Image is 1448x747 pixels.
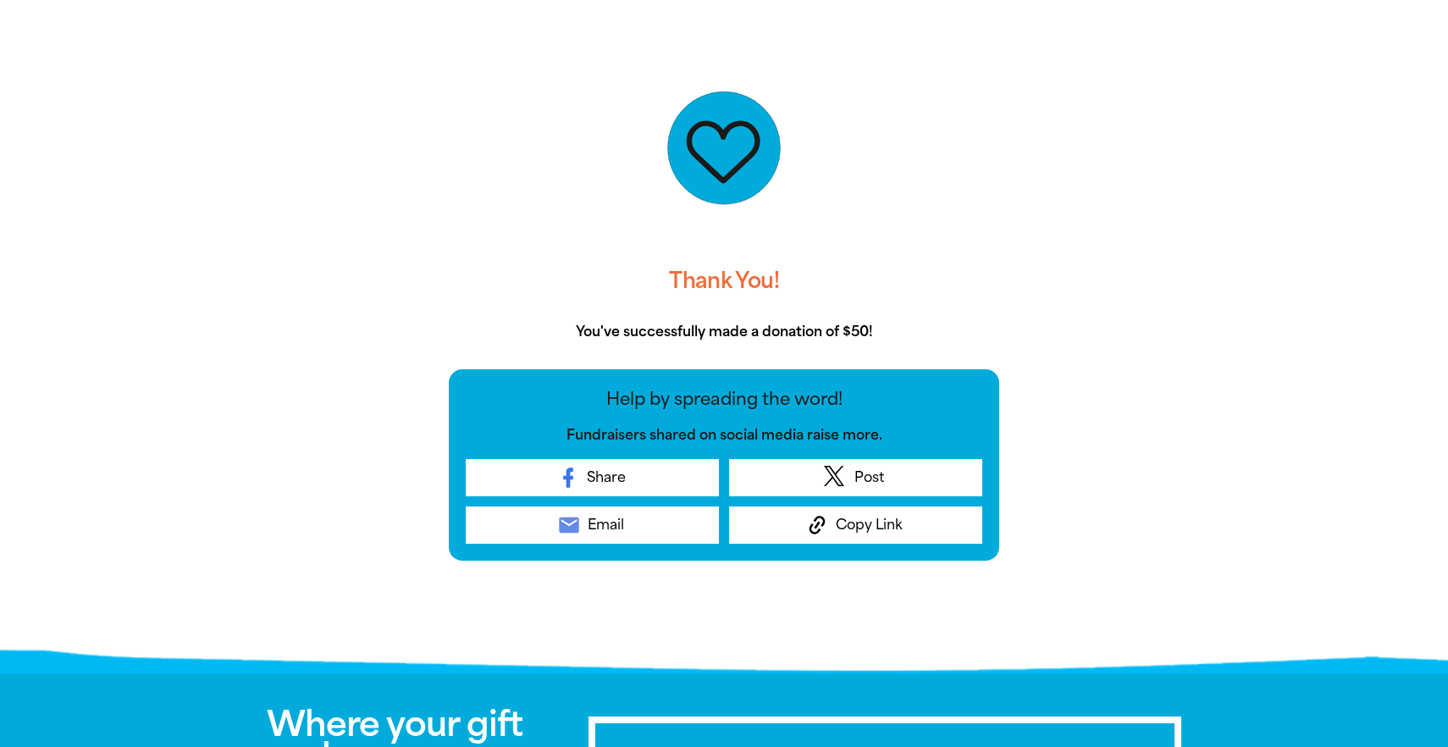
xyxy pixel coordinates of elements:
a: emailEmail [466,506,719,544]
a: Post [729,459,982,496]
p: Help by spreading the word! [466,386,982,412]
span: Copy Link [836,515,903,535]
p: You've successfully made a donation of $50! [449,322,999,342]
button: Copy Link [729,506,982,544]
span: Email [588,515,624,535]
h3: Thank You! [449,254,999,308]
span: Share [587,468,626,488]
p: Fundraisers shared on social media raise more. [466,425,982,445]
span: Post [854,468,884,488]
i: email [557,513,581,537]
a: Share [466,459,719,496]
